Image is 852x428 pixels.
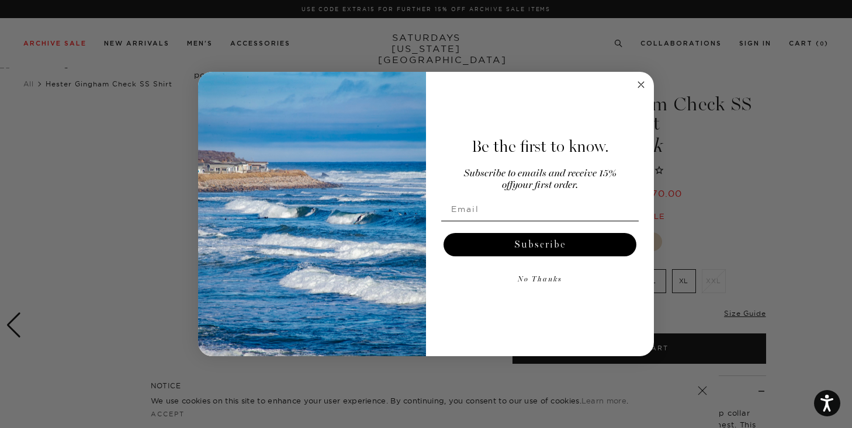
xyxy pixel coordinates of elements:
span: Be the first to know. [472,137,609,156]
img: 125c788d-000d-4f3e-b05a-1b92b2a23ec9.jpeg [198,72,426,357]
span: Subscribe to emails and receive 15% [464,169,617,179]
input: Email [441,197,639,221]
button: Subscribe [444,233,636,256]
button: Close dialog [634,78,648,92]
button: No Thanks [441,268,639,291]
span: off [502,180,512,190]
span: your first order. [512,180,578,190]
